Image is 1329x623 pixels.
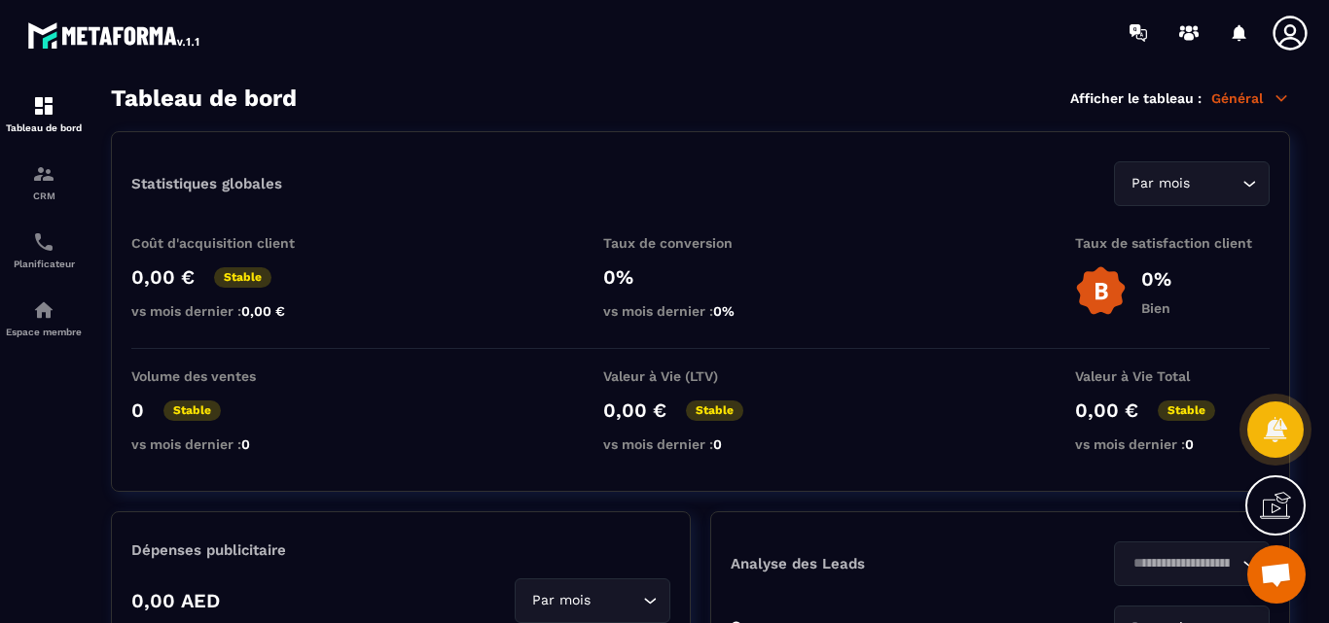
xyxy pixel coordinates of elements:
div: Ouvrir le chat [1247,545,1306,604]
p: Espace membre [5,327,83,337]
p: vs mois dernier : [603,303,798,319]
p: vs mois dernier : [603,436,798,452]
input: Search for option [1194,173,1238,194]
span: Par mois [527,590,594,611]
span: Par mois [1127,173,1194,194]
input: Search for option [594,590,638,611]
span: 0,00 € [241,303,285,319]
p: vs mois dernier : [131,303,326,319]
span: 0 [713,436,722,452]
p: Analyse des Leads [731,555,1000,572]
p: Volume des ventes [131,368,326,384]
img: logo [27,17,202,52]
a: automationsautomationsEspace membre [5,284,83,352]
p: 0,00 € [603,398,666,422]
img: formation [32,162,55,186]
a: formationformationTableau de bord [5,80,83,148]
p: Bien [1141,300,1171,316]
h3: Tableau de bord [111,85,297,112]
p: CRM [5,190,83,201]
input: Search for option [1127,553,1238,574]
p: vs mois dernier : [131,436,326,452]
p: Planificateur [5,259,83,269]
p: 0 [131,398,144,422]
p: Coût d'acquisition client [131,235,326,251]
p: Dépenses publicitaire [131,541,670,559]
p: 0,00 € [131,265,195,289]
span: 0 [241,436,250,452]
div: Search for option [515,578,670,623]
div: Search for option [1114,541,1270,586]
img: scheduler [32,230,55,254]
span: 0% [713,303,735,319]
a: schedulerschedulerPlanificateur [5,216,83,284]
p: 0% [1141,267,1171,291]
p: Taux de conversion [603,235,798,251]
p: 0,00 € [1075,398,1138,422]
p: Stable [686,400,743,421]
p: 0% [603,265,798,289]
p: Stable [1158,400,1215,421]
p: 0,00 AED [131,589,220,612]
p: Afficher le tableau : [1070,90,1202,106]
p: Stable [214,267,271,288]
img: b-badge-o.b3b20ee6.svg [1075,265,1127,317]
span: 0 [1185,436,1194,452]
p: Valeur à Vie Total [1075,368,1270,384]
p: Statistiques globales [131,175,282,192]
p: Général [1211,89,1290,107]
p: vs mois dernier : [1075,436,1270,452]
div: Search for option [1114,161,1270,206]
img: formation [32,94,55,118]
a: formationformationCRM [5,148,83,216]
p: Stable [163,400,221,421]
p: Tableau de bord [5,122,83,133]
p: Valeur à Vie (LTV) [603,368,798,384]
img: automations [32,298,55,322]
p: Taux de satisfaction client [1075,235,1270,251]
